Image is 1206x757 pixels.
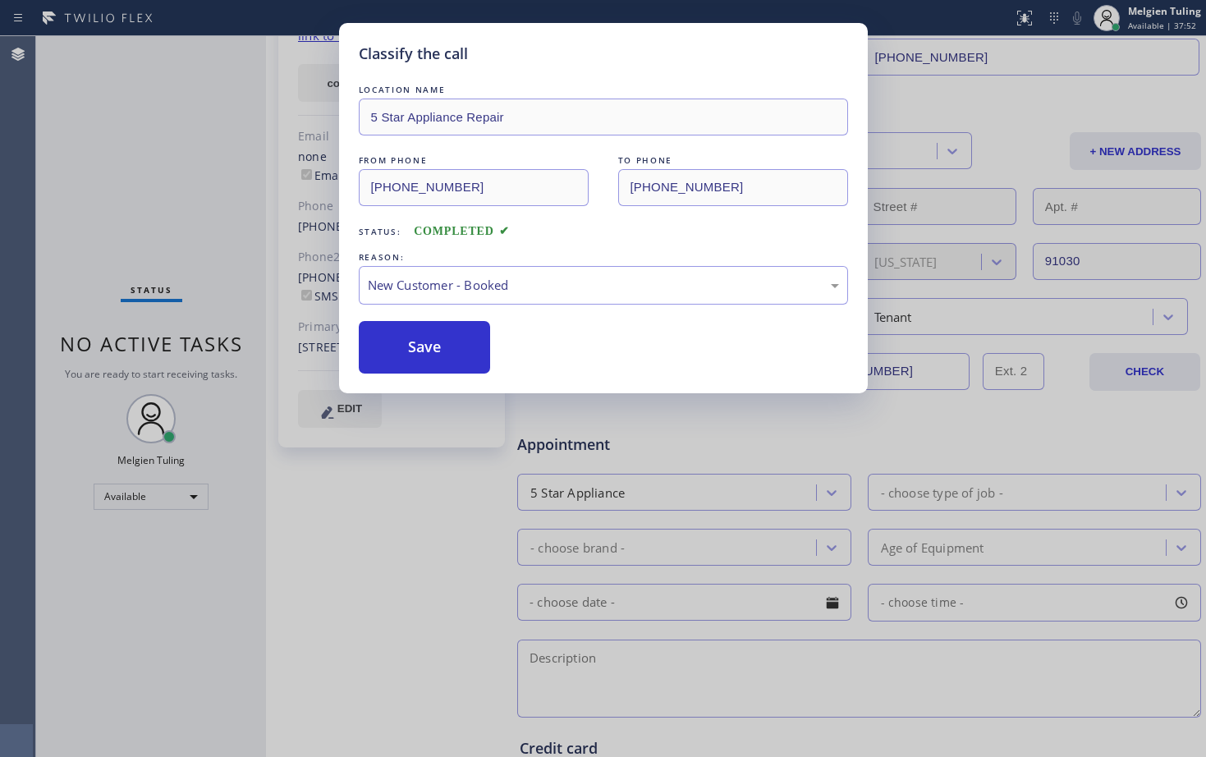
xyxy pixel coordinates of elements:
[359,249,848,266] div: REASON:
[368,276,839,295] div: New Customer - Booked
[359,152,589,169] div: FROM PHONE
[618,152,848,169] div: TO PHONE
[414,225,509,237] span: COMPLETED
[359,43,468,65] h5: Classify the call
[359,226,401,237] span: Status:
[359,169,589,206] input: From phone
[618,169,848,206] input: To phone
[359,321,491,374] button: Save
[359,81,848,99] div: LOCATION NAME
